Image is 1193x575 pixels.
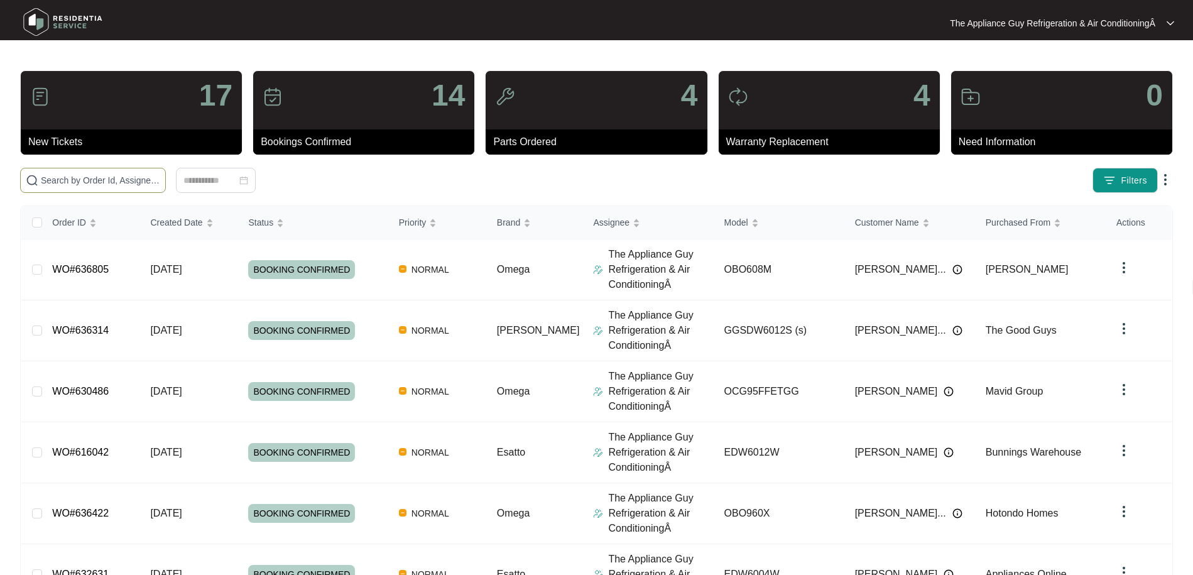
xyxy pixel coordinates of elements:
span: [PERSON_NAME] [497,325,580,336]
th: Model [714,206,845,239]
img: Assigner Icon [593,447,603,457]
a: WO#636805 [52,264,109,275]
img: search-icon [26,174,38,187]
th: Brand [487,206,584,239]
p: Need Information [959,134,1172,150]
p: 4 [913,80,930,111]
a: WO#630486 [52,386,109,397]
span: Assignee [593,216,629,229]
p: 14 [432,80,465,111]
img: Info icon [944,386,954,397]
p: New Tickets [28,134,242,150]
span: Filters [1121,174,1147,187]
img: dropdown arrow [1116,321,1131,336]
th: Assignee [583,206,714,239]
img: Vercel Logo [399,387,406,395]
p: Bookings Confirmed [261,134,474,150]
img: Vercel Logo [399,448,406,456]
p: 0 [1146,80,1163,111]
span: Customer Name [855,216,919,229]
span: [DATE] [150,264,182,275]
span: Omega [497,386,530,397]
th: Created Date [140,206,238,239]
img: dropdown arrow [1167,20,1174,26]
th: Order ID [42,206,140,239]
p: Warranty Replacement [726,134,940,150]
span: [PERSON_NAME]... [855,262,946,277]
span: BOOKING CONFIRMED [248,260,355,279]
span: Model [724,216,748,229]
th: Customer Name [845,206,976,239]
img: Info icon [952,265,962,275]
td: EDW6012W [714,422,845,483]
img: icon [495,87,515,107]
p: The Appliance Guy Refrigeration & Air ConditioningÂ [608,308,714,353]
a: WO#636422 [52,508,109,518]
span: NORMAL [406,262,454,277]
p: Parts Ordered [493,134,707,150]
span: [DATE] [150,508,182,518]
th: Status [238,206,388,239]
span: [PERSON_NAME] [986,264,1069,275]
span: BOOKING CONFIRMED [248,382,355,401]
span: Priority [399,216,427,229]
p: The Appliance Guy Refrigeration & Air ConditioningÂ [608,369,714,414]
img: Vercel Logo [399,326,406,334]
img: residentia service logo [19,3,107,41]
span: [PERSON_NAME] [855,384,938,399]
img: Info icon [952,508,962,518]
span: [DATE] [150,325,182,336]
span: NORMAL [406,445,454,460]
a: WO#616042 [52,447,109,457]
span: Omega [497,264,530,275]
td: OBO608M [714,239,845,300]
th: Actions [1106,206,1172,239]
span: BOOKING CONFIRMED [248,443,355,462]
th: Purchased From [976,206,1106,239]
img: icon [30,87,50,107]
span: Hotondo Homes [986,508,1059,518]
img: Vercel Logo [399,265,406,273]
td: GGSDW6012S (s) [714,300,845,361]
span: NORMAL [406,506,454,521]
p: The Appliance Guy Refrigeration & Air ConditioningÂ [950,17,1155,30]
img: dropdown arrow [1116,504,1131,519]
img: dropdown arrow [1158,172,1173,187]
img: Assigner Icon [593,508,603,518]
img: dropdown arrow [1116,382,1131,397]
span: Bunnings Warehouse [986,447,1081,457]
img: icon [728,87,748,107]
span: BOOKING CONFIRMED [248,504,355,523]
p: The Appliance Guy Refrigeration & Air ConditioningÂ [608,247,714,292]
img: dropdown arrow [1116,260,1131,275]
span: NORMAL [406,384,454,399]
span: [DATE] [150,386,182,397]
a: WO#636314 [52,325,109,336]
span: BOOKING CONFIRMED [248,321,355,340]
img: filter icon [1103,174,1116,187]
span: [PERSON_NAME]... [855,506,946,521]
span: [PERSON_NAME]... [855,323,946,338]
td: OCG95FFETGG [714,361,845,422]
span: Omega [497,508,530,518]
span: Created Date [150,216,202,229]
span: Mavid Group [986,386,1043,397]
span: [PERSON_NAME] [855,445,938,460]
img: Info icon [952,326,962,336]
span: Status [248,216,273,229]
span: [DATE] [150,447,182,457]
img: Assigner Icon [593,326,603,336]
img: dropdown arrow [1116,443,1131,458]
span: Brand [497,216,520,229]
img: Assigner Icon [593,386,603,397]
img: Info icon [944,447,954,457]
th: Priority [389,206,487,239]
span: NORMAL [406,323,454,338]
p: 17 [199,80,232,111]
td: OBO960X [714,483,845,544]
span: Order ID [52,216,86,229]
span: Purchased From [986,216,1050,229]
p: The Appliance Guy Refrigeration & Air ConditioningÂ [608,491,714,536]
button: filter iconFilters [1092,168,1158,193]
span: The Good Guys [986,325,1057,336]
